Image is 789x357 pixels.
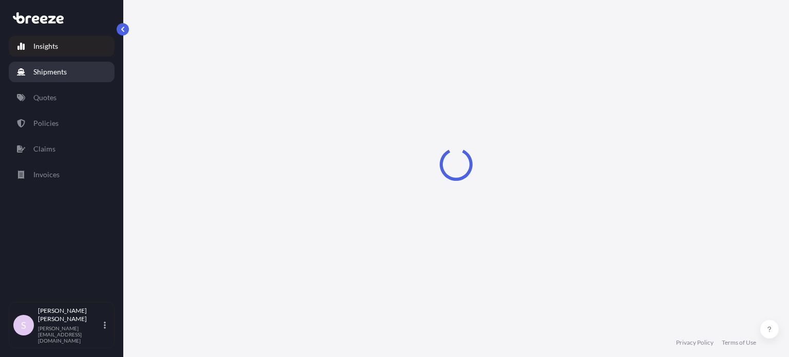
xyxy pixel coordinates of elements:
p: Insights [33,41,58,51]
p: Shipments [33,67,67,77]
p: Invoices [33,170,60,180]
a: Claims [9,139,115,159]
a: Terms of Use [722,339,756,347]
a: Policies [9,113,115,134]
p: Claims [33,144,55,154]
a: Insights [9,36,115,57]
p: Quotes [33,92,57,103]
p: [PERSON_NAME][EMAIL_ADDRESS][DOMAIN_NAME] [38,325,102,344]
p: Policies [33,118,59,128]
a: Invoices [9,164,115,185]
a: Shipments [9,62,115,82]
span: S [21,320,26,330]
a: Quotes [9,87,115,108]
p: [PERSON_NAME] [PERSON_NAME] [38,307,102,323]
a: Privacy Policy [676,339,713,347]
